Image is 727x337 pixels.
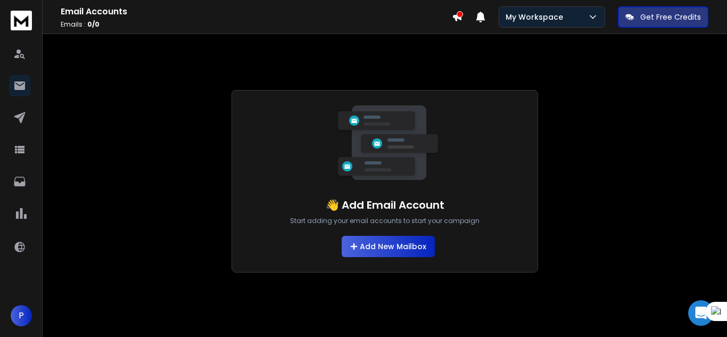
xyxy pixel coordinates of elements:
[61,5,452,18] h1: Email Accounts
[688,300,714,326] div: Open Intercom Messenger
[61,20,452,29] p: Emails :
[11,305,32,326] button: P
[640,12,701,22] p: Get Free Credits
[342,236,435,257] button: Add New Mailbox
[87,20,100,29] span: 0 / 0
[290,217,480,225] p: Start adding your email accounts to start your campaign
[11,11,32,30] img: logo
[326,198,444,212] h1: 👋 Add Email Account
[506,12,567,22] p: My Workspace
[618,6,708,28] button: Get Free Credits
